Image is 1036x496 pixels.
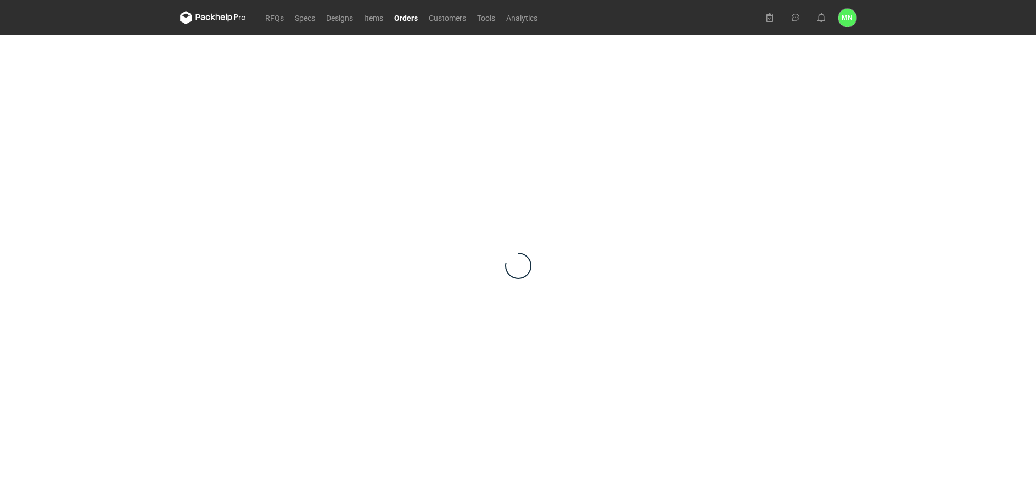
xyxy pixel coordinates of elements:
a: Items [359,11,389,24]
a: Tools [472,11,501,24]
a: Designs [321,11,359,24]
a: Customers [423,11,472,24]
a: Analytics [501,11,543,24]
svg: Packhelp Pro [180,11,246,24]
a: RFQs [260,11,289,24]
a: Orders [389,11,423,24]
a: Specs [289,11,321,24]
button: MN [838,9,856,27]
div: Małgorzata Nowotna [838,9,856,27]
